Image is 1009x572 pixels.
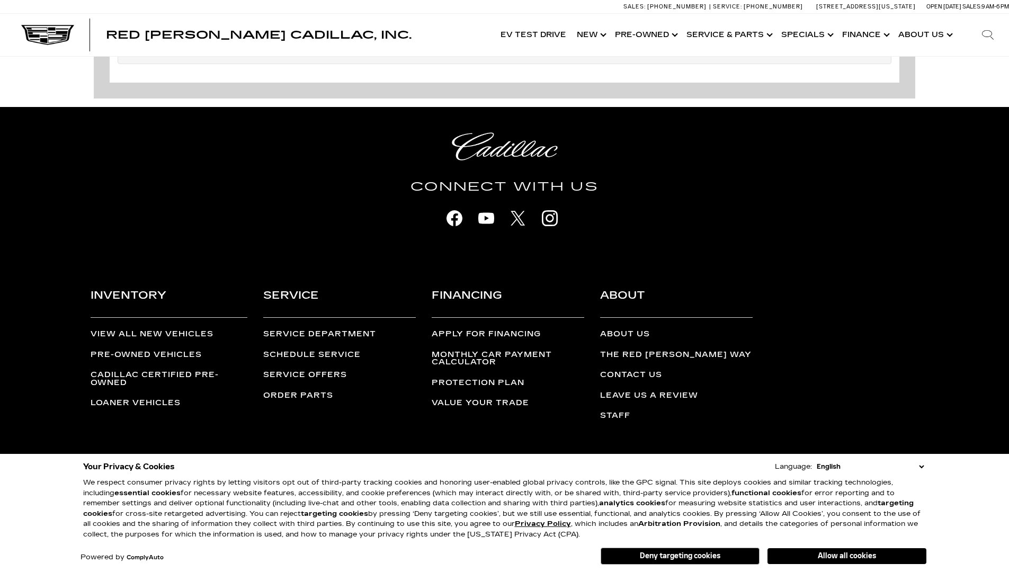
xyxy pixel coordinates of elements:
[91,399,247,407] a: Loaner Vehicles
[127,555,164,561] a: ComplyAuto
[601,548,760,565] button: Deny targeting cookies
[893,14,956,56] a: About Us
[91,287,247,318] h3: Inventory
[263,351,416,359] a: Schedule Service
[600,330,753,338] a: About Us
[623,3,646,10] span: Sales:
[505,205,531,231] a: X
[681,14,776,56] a: Service & Parts
[432,330,584,338] a: Apply for Financing
[21,25,74,45] img: Cadillac Dark Logo with Cadillac White Text
[263,371,416,379] a: Service Offers
[638,520,720,528] strong: Arbitration Provision
[709,4,806,10] a: Service: [PHONE_NUMBER]
[114,489,181,497] strong: essential cookies
[981,3,1009,10] span: 9 AM-6 PM
[775,463,812,470] div: Language:
[600,371,753,379] a: Contact Us
[600,412,753,419] a: Staff
[81,554,164,561] div: Powered by
[83,499,914,518] strong: targeting cookies
[837,14,893,56] a: Finance
[473,205,499,231] a: youtube
[962,3,981,10] span: Sales:
[600,351,753,359] a: The Red [PERSON_NAME] Way
[816,3,916,10] a: [STREET_ADDRESS][US_STATE]
[83,478,926,540] p: We respect consumer privacy rights by letting visitors opt out of third-party tracking cookies an...
[572,14,610,56] a: New
[432,379,584,387] a: Protection Plan
[452,132,558,160] img: Cadillac Light Heritage Logo
[647,3,707,10] span: [PHONE_NUMBER]
[163,132,846,160] a: Cadillac Light Heritage Logo
[776,14,837,56] a: Specials
[91,371,247,387] a: Cadillac Certified Pre-Owned
[767,548,926,564] button: Allow all cookies
[301,510,368,518] strong: targeting cookies
[432,287,584,318] h3: Financing
[163,177,846,196] h4: Connect With Us
[600,287,753,318] h3: About
[926,3,961,10] span: Open [DATE]
[432,351,584,367] a: Monthly Car Payment Calculator
[599,499,665,507] strong: analytics cookies
[83,459,175,474] span: Your Privacy & Cookies
[263,330,416,338] a: Service Department
[537,205,563,231] a: instagram
[814,461,926,472] select: Language Select
[731,489,801,497] strong: functional cookies
[91,351,247,359] a: Pre-Owned Vehicles
[263,287,416,318] h3: Service
[744,3,803,10] span: [PHONE_NUMBER]
[441,205,468,231] a: facebook
[610,14,681,56] a: Pre-Owned
[515,520,571,528] a: Privacy Policy
[91,330,247,338] a: View All New Vehicles
[432,399,584,407] a: Value Your Trade
[600,392,753,399] a: Leave Us a Review
[106,29,412,41] span: Red [PERSON_NAME] Cadillac, Inc.
[623,4,709,10] a: Sales: [PHONE_NUMBER]
[106,30,412,40] a: Red [PERSON_NAME] Cadillac, Inc.
[495,14,572,56] a: EV Test Drive
[713,3,742,10] span: Service:
[263,392,416,399] a: Order Parts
